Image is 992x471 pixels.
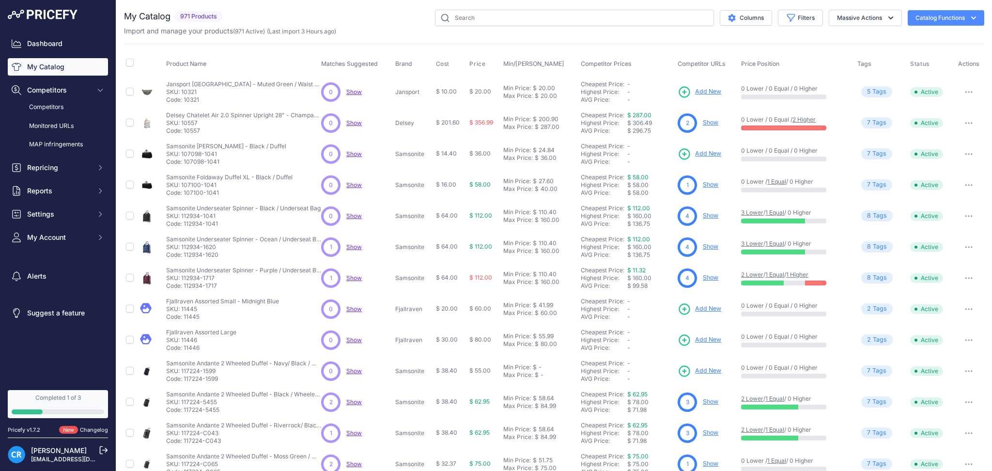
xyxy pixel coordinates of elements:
[765,240,784,247] a: 1 Equal
[346,336,362,344] a: Show
[627,422,648,429] a: $ 62.95
[533,239,537,247] div: $
[910,60,931,68] button: Status
[503,208,531,216] div: Min Price:
[166,88,321,96] p: SKU: 10321
[166,251,321,259] p: Code: 112934-1620
[436,119,460,126] span: $ 201.60
[436,60,449,68] span: Cost
[469,274,492,281] span: $ 112.00
[883,149,886,158] span: s
[8,159,108,176] button: Repricing
[861,117,892,128] span: Tag
[346,212,362,220] a: Show
[741,209,848,217] p: / / 0 Higher
[469,150,491,157] span: $ 36.00
[8,182,108,200] button: Reports
[861,241,893,252] span: Tag
[581,142,624,150] a: Cheapest Price:
[678,364,721,378] a: Add New
[395,88,432,96] p: Jansport
[627,267,646,274] a: $ 11.32
[829,10,902,26] button: Massive Actions
[535,247,539,255] div: $
[910,60,930,68] span: Status
[703,274,718,281] a: Show
[346,88,362,95] a: Show
[695,304,721,314] span: Add New
[778,10,823,26] button: Filters
[346,243,362,251] a: Show
[503,115,531,123] div: Min Price:
[741,178,848,186] p: 0 Lower / / 0 Higher
[741,271,848,279] p: / /
[627,127,674,135] div: $ 296.75
[883,118,886,127] span: s
[166,282,321,290] p: Code: 112934-1717
[861,86,892,97] span: Tag
[537,239,557,247] div: 110.40
[166,111,321,119] p: Delsey Chatelet Air 2.0 Spinner Upright 28" - Champagne / Large
[346,119,362,126] span: Show
[537,115,558,123] div: 200.90
[539,278,559,286] div: 160.00
[166,220,321,228] p: Code: 112934-1041
[31,455,132,463] a: [EMAIL_ADDRESS][DOMAIN_NAME]
[346,429,362,437] a: Show
[861,210,893,221] span: Tag
[581,60,632,67] span: Competitor Prices
[436,150,457,157] span: $ 14.40
[867,180,870,189] span: 7
[883,87,886,96] span: s
[166,150,286,158] p: SKU: 107098-1041
[166,212,321,220] p: SKU: 112934-1041
[27,233,91,242] span: My Account
[346,150,362,157] span: Show
[503,301,531,309] div: Min Price:
[436,60,451,68] button: Cost
[883,304,887,314] span: s
[346,274,362,282] a: Show
[503,216,533,224] div: Max Price:
[436,274,458,281] span: $ 64.00
[765,426,784,433] a: 1 Equal
[627,111,651,119] a: $ 287.00
[581,274,627,282] div: Highest Price:
[329,181,333,189] span: 0
[741,426,763,433] a: 2 Lower
[767,457,786,464] a: 1 Equal
[910,149,943,159] span: Active
[581,189,627,197] div: AVG Price:
[166,119,321,127] p: SKU: 10557
[686,119,689,127] span: 2
[581,111,624,119] a: Cheapest Price:
[627,119,652,126] span: $ 306.49
[469,60,487,68] button: Price
[469,243,492,250] span: $ 112.00
[627,274,651,282] span: $ 160.00
[346,367,362,375] a: Show
[469,60,485,68] span: Price
[346,181,362,188] a: Show
[581,298,624,305] a: Cheapest Price:
[533,146,537,154] div: $
[27,186,91,196] span: Reports
[741,240,848,248] p: / / 0 Higher
[741,209,763,216] a: 3 Lower
[12,394,104,402] div: Completed 1 of 3
[581,251,627,259] div: AVG Price:
[8,35,108,52] a: Dashboard
[535,92,539,100] div: $
[581,453,624,460] a: Cheapest Price:
[503,154,533,162] div: Max Price:
[436,243,458,250] span: $ 64.00
[395,243,432,251] p: Samsonite
[539,92,557,100] div: 20.00
[346,398,362,406] span: Show
[330,274,332,283] span: 1
[537,84,555,92] div: 20.00
[533,115,537,123] div: $
[27,85,91,95] span: Competitors
[627,158,630,165] span: -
